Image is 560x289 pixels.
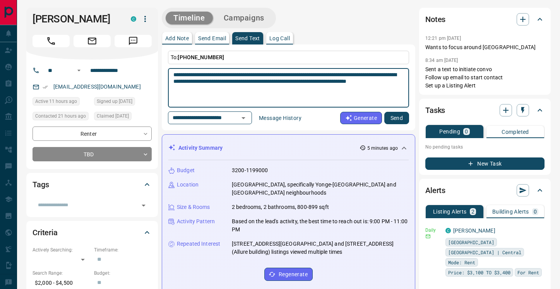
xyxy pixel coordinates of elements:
[33,127,152,141] div: Renter
[235,36,260,41] p: Send Text
[177,181,199,189] p: Location
[97,112,129,120] span: Claimed [DATE]
[177,166,195,174] p: Budget
[425,234,431,239] svg: Email
[33,13,119,25] h1: [PERSON_NAME]
[178,144,223,152] p: Activity Summary
[115,35,152,47] span: Message
[131,16,136,22] div: condos.ca
[232,217,409,234] p: Based on the lead's activity, the best time to reach out is: 9:00 PM - 11:00 PM
[471,209,474,214] p: 2
[43,84,48,90] svg: Email Verified
[232,203,329,211] p: 2 bedrooms, 2 bathrooms, 800-899 sqft
[216,12,272,24] button: Campaigns
[33,97,90,108] div: Fri Aug 15 2025
[166,12,213,24] button: Timeline
[33,112,90,123] div: Fri Aug 15 2025
[232,240,409,256] p: [STREET_ADDRESS][GEOGRAPHIC_DATA] and [STREET_ADDRESS] (Allure building) listings viewed multiple...
[33,226,58,239] h2: Criteria
[425,58,458,63] p: 8:34 am [DATE]
[425,141,545,153] p: No pending tasks
[425,181,545,200] div: Alerts
[94,112,152,123] div: Sun Jun 22 2025
[425,10,545,29] div: Notes
[74,35,111,47] span: Email
[97,97,132,105] span: Signed up [DATE]
[448,248,521,256] span: [GEOGRAPHIC_DATA] | Central
[198,36,226,41] p: Send Email
[367,145,398,152] p: 5 minutes ago
[425,157,545,170] button: New Task
[232,181,409,197] p: [GEOGRAPHIC_DATA], specifically Yonge-[GEOGRAPHIC_DATA] and [GEOGRAPHIC_DATA] neighbourhoods
[534,209,537,214] p: 0
[425,101,545,120] div: Tasks
[433,209,467,214] p: Listing Alerts
[178,54,224,60] span: [PHONE_NUMBER]
[425,227,441,234] p: Daily
[165,36,189,41] p: Add Note
[517,268,539,276] span: For Rent
[264,268,313,281] button: Regenerate
[425,13,445,26] h2: Notes
[453,227,495,234] a: [PERSON_NAME]
[177,217,215,226] p: Activity Pattern
[384,112,409,124] button: Send
[177,240,220,248] p: Repeated Interest
[138,200,149,211] button: Open
[439,129,460,134] p: Pending
[33,35,70,47] span: Call
[269,36,290,41] p: Log Call
[445,228,451,233] div: condos.ca
[465,129,468,134] p: 0
[74,66,84,75] button: Open
[254,112,306,124] button: Message History
[168,51,409,64] p: To:
[425,104,445,116] h2: Tasks
[232,166,268,174] p: 3200-1199000
[33,178,49,191] h2: Tags
[425,43,545,51] p: Wants to focus around [GEOGRAPHIC_DATA]
[425,65,545,90] p: Sent a text to initiate convo Follow up email to start contact Set up a Listing Alert
[425,184,445,197] h2: Alerts
[448,268,510,276] span: Price: $3,100 TO $3,400
[94,246,152,253] p: Timeframe:
[33,147,152,161] div: TBD
[177,203,210,211] p: Size & Rooms
[33,246,90,253] p: Actively Searching:
[94,270,152,277] p: Budget:
[168,141,409,155] div: Activity Summary5 minutes ago
[340,112,382,124] button: Generate
[53,84,141,90] a: [EMAIL_ADDRESS][DOMAIN_NAME]
[33,175,152,194] div: Tags
[492,209,529,214] p: Building Alerts
[425,36,461,41] p: 12:21 pm [DATE]
[35,97,77,105] span: Active 11 hours ago
[238,113,249,123] button: Open
[33,223,152,242] div: Criteria
[35,112,86,120] span: Contacted 21 hours ago
[502,129,529,135] p: Completed
[448,258,475,266] span: Mode: Rent
[94,97,152,108] div: Sun Jun 22 2025
[33,270,90,277] p: Search Range:
[448,238,494,246] span: [GEOGRAPHIC_DATA]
